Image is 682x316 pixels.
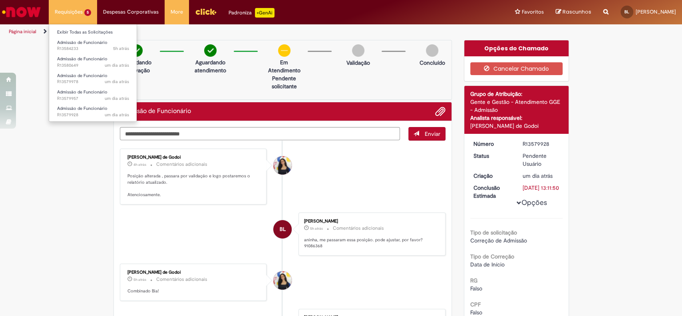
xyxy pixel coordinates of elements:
[105,95,129,101] time: 30/09/2025 09:08:56
[49,55,137,70] a: Aberto R13580649 : Admissão de Funcionário
[470,301,481,308] b: CPF
[156,276,207,283] small: Comentários adicionais
[133,162,146,167] time: 01/10/2025 09:39:51
[419,59,445,67] p: Concluído
[105,79,129,85] span: um dia atrás
[470,62,563,75] button: Cancelar Chamado
[49,24,137,122] ul: Requisições
[636,8,676,15] span: [PERSON_NAME]
[105,62,129,68] span: um dia atrás
[133,277,146,282] span: 5h atrás
[127,155,260,160] div: [PERSON_NAME] de Godoi
[310,226,323,231] span: 5h atrás
[49,28,137,37] a: Exibir Todas as Solicitações
[265,74,304,90] p: Pendente solicitante
[467,172,517,180] dt: Criação
[426,44,438,57] img: img-circle-grey.png
[273,156,292,175] div: Ana Santos de Godoi
[156,161,207,168] small: Comentários adicionais
[127,173,260,198] p: Posição alterada , passara por validação e logo postaremos o relatório atualizado. Atenciosamente.
[57,56,107,62] span: Admissão de Funcionário
[278,44,290,57] img: circle-minus.png
[523,184,560,192] div: [DATE] 13:11:50
[127,270,260,275] div: [PERSON_NAME] de Godoi
[133,277,146,282] time: 01/10/2025 09:31:12
[470,90,563,98] div: Grupo de Atribuição:
[470,261,505,268] span: Data de Início
[467,140,517,148] dt: Número
[523,152,560,168] div: Pendente Usuário
[467,184,517,200] dt: Conclusão Estimada
[408,127,445,141] button: Enviar
[120,127,400,141] textarea: Digite sua mensagem aqui...
[346,59,370,67] p: Validação
[470,285,482,292] span: Falso
[105,112,129,118] span: um dia atrás
[352,44,364,57] img: img-circle-grey.png
[273,220,292,238] div: Beatriz Francisconi de Lima
[57,62,129,69] span: R13580649
[333,225,384,232] small: Comentários adicionais
[435,106,445,117] button: Adicionar anexos
[171,8,183,16] span: More
[255,8,274,18] p: +GenAi
[133,162,146,167] span: 4h atrás
[556,8,591,16] a: Rascunhos
[49,104,137,119] a: Aberto R13579928 : Admissão de Funcionário
[120,108,191,115] h2: Admissão de Funcionário Histórico de tíquete
[304,219,437,224] div: [PERSON_NAME]
[523,172,553,179] span: um dia atrás
[84,9,91,16] span: 5
[523,172,553,179] time: 30/09/2025 09:05:11
[6,24,449,39] ul: Trilhas de página
[105,62,129,68] time: 30/09/2025 10:53:54
[470,277,477,284] b: RG
[467,152,517,160] dt: Status
[470,98,563,114] div: Gente e Gestão - Atendimento GGE - Admissão
[464,40,569,56] div: Opções do Chamado
[273,271,292,290] div: Ana Santos de Godoi
[470,309,482,316] span: Falso
[522,8,544,16] span: Favoritos
[304,237,437,249] p: aninha, me passaram essa posição. pode ajustar, por favor? 91086368
[55,8,83,16] span: Requisições
[9,28,36,35] a: Página inicial
[57,73,107,79] span: Admissão de Funcionário
[103,8,159,16] span: Despesas Corporativas
[280,220,286,239] span: BL
[523,140,560,148] div: R13579928
[57,46,129,52] span: R13584233
[1,4,42,20] img: ServiceNow
[310,226,323,231] time: 01/10/2025 09:33:32
[127,288,260,294] p: Combinado Bia!
[470,253,514,260] b: Tipo de Correção
[470,237,527,244] span: Correção de Admissão
[523,172,560,180] div: 30/09/2025 09:05:11
[57,89,107,95] span: Admissão de Funcionário
[265,58,304,74] p: Em Atendimento
[57,112,129,118] span: R13579928
[470,229,517,236] b: Tipo de solicitação
[49,88,137,103] a: Aberto R13579957 : Admissão de Funcionário
[113,46,129,52] time: 01/10/2025 08:49:35
[113,46,129,52] span: 5h atrás
[57,79,129,85] span: R13579978
[105,112,129,118] time: 30/09/2025 09:05:13
[105,79,129,85] time: 30/09/2025 09:11:57
[191,58,230,74] p: Aguardando atendimento
[49,38,137,53] a: Aberto R13584233 : Admissão de Funcionário
[57,105,107,111] span: Admissão de Funcionário
[204,44,217,57] img: check-circle-green.png
[49,72,137,86] a: Aberto R13579978 : Admissão de Funcionário
[105,95,129,101] span: um dia atrás
[470,122,563,130] div: [PERSON_NAME] de Godoi
[470,114,563,122] div: Analista responsável:
[624,9,629,14] span: BL
[425,130,440,137] span: Enviar
[57,95,129,102] span: R13579957
[229,8,274,18] div: Padroniza
[563,8,591,16] span: Rascunhos
[57,40,107,46] span: Admissão de Funcionário
[195,6,217,18] img: click_logo_yellow_360x200.png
